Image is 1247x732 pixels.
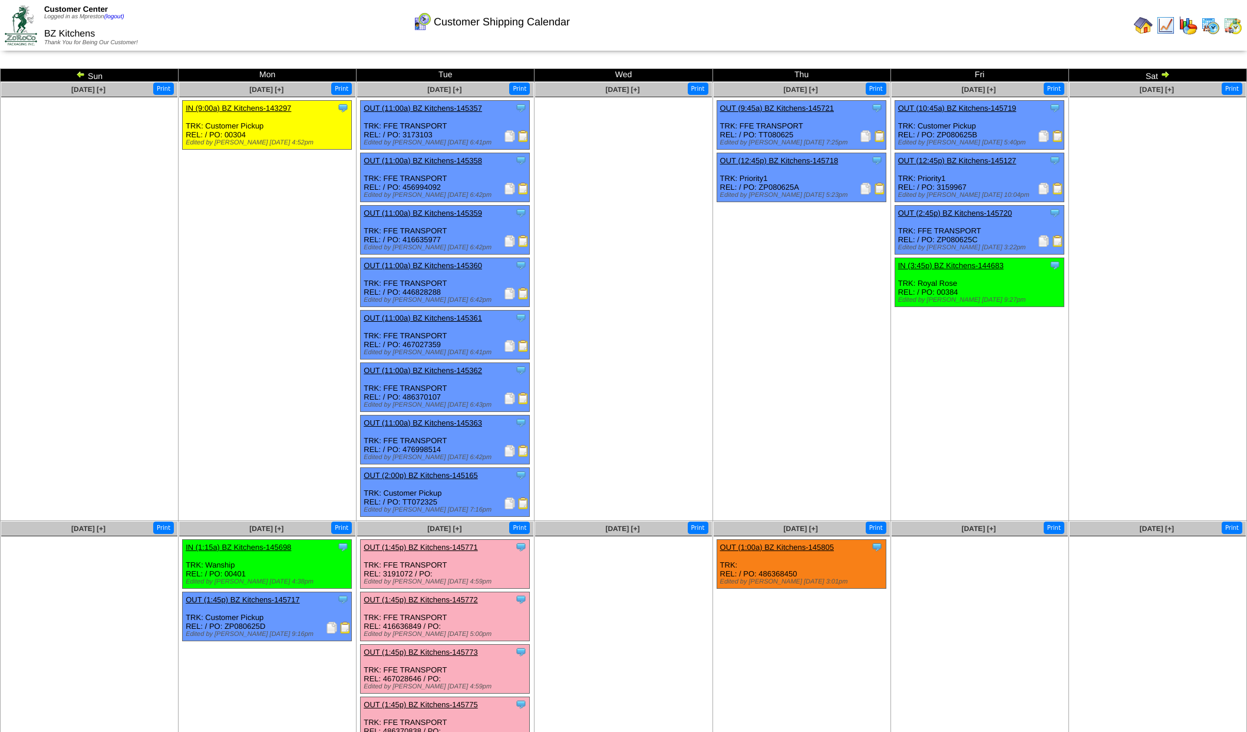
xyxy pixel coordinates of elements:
[249,85,283,94] a: [DATE] [+]
[1068,69,1246,82] td: Sat
[71,525,105,533] a: [DATE] [+]
[898,156,1017,165] a: OUT (12:45p) BZ Kitchens-145127
[364,366,482,375] a: OUT (11:00a) BZ Kitchens-145362
[504,183,516,194] img: Packing Slip
[364,244,529,251] div: Edited by [PERSON_NAME] [DATE] 6:42pm
[361,101,530,150] div: TRK: FFE TRANSPORT REL: / PO: 3173103
[361,311,530,360] div: TRK: FFE TRANSPORT REL: / PO: 467027359
[364,543,477,552] a: OUT (1:45p) BZ Kitchens-145771
[962,85,996,94] span: [DATE] [+]
[784,85,818,94] span: [DATE] [+]
[712,69,890,82] td: Thu
[720,139,886,146] div: Edited by [PERSON_NAME] [DATE] 7:25pm
[504,445,516,457] img: Packing Slip
[434,16,570,28] span: Customer Shipping Calendar
[1044,522,1064,534] button: Print
[183,101,352,150] div: TRK: Customer Pickup REL: / PO: 00304
[898,261,1004,270] a: IN (3:45p) BZ Kitchens-144683
[361,206,530,255] div: TRK: FFE TRANSPORT REL: / PO: 416635977
[337,593,349,605] img: Tooltip
[509,83,530,95] button: Print
[153,522,174,534] button: Print
[427,85,461,94] a: [DATE] [+]
[364,471,477,480] a: OUT (2:00p) BZ Kitchens-145165
[962,525,996,533] a: [DATE] [+]
[515,646,527,658] img: Tooltip
[364,314,482,322] a: OUT (11:00a) BZ Kitchens-145361
[364,104,482,113] a: OUT (11:00a) BZ Kitchens-145357
[509,522,530,534] button: Print
[1222,83,1242,95] button: Print
[866,522,886,534] button: Print
[504,288,516,299] img: Packing Slip
[720,543,834,552] a: OUT (1:00a) BZ Kitchens-145805
[104,14,124,20] a: (logout)
[339,622,351,634] img: Bill of Lading
[364,261,482,270] a: OUT (11:00a) BZ Kitchens-145360
[364,139,529,146] div: Edited by [PERSON_NAME] [DATE] 6:41pm
[717,153,886,202] div: TRK: Priority1 REL: / PO: ZP080625A
[186,578,351,585] div: Edited by [PERSON_NAME] [DATE] 4:38pm
[517,130,529,142] img: Bill of Lading
[504,393,516,404] img: Packing Slip
[326,622,338,634] img: Packing Slip
[717,101,886,150] div: TRK: FFE TRANSPORT REL: / PO: TT080625
[249,525,283,533] a: [DATE] [+]
[874,130,886,142] img: Bill of Lading
[1140,525,1174,533] a: [DATE] [+]
[44,5,108,14] span: Customer Center
[517,393,529,404] img: Bill of Lading
[1,69,179,82] td: Sun
[515,102,527,114] img: Tooltip
[517,497,529,509] img: Bill of Lading
[337,541,349,553] img: Tooltip
[1201,16,1220,35] img: calendarprod.gif
[720,156,839,165] a: OUT (12:45p) BZ Kitchens-145718
[1179,16,1197,35] img: graph.gif
[179,69,357,82] td: Mon
[1038,235,1050,247] img: Packing Slip
[364,401,529,408] div: Edited by [PERSON_NAME] [DATE] 6:43pm
[688,83,708,95] button: Print
[186,595,299,604] a: OUT (1:45p) BZ Kitchens-145717
[1134,16,1153,35] img: home.gif
[898,209,1012,217] a: OUT (2:45p) BZ Kitchens-145720
[605,525,639,533] a: [DATE] [+]
[1140,85,1174,94] a: [DATE] [+]
[364,349,529,356] div: Edited by [PERSON_NAME] [DATE] 6:41pm
[535,69,712,82] td: Wed
[504,235,516,247] img: Packing Slip
[515,698,527,710] img: Tooltip
[1222,522,1242,534] button: Print
[186,104,291,113] a: IN (9:00a) BZ Kitchens-143297
[186,139,351,146] div: Edited by [PERSON_NAME] [DATE] 4:52pm
[1052,130,1064,142] img: Bill of Lading
[898,296,1064,304] div: Edited by [PERSON_NAME] [DATE] 9:27pm
[898,244,1064,251] div: Edited by [PERSON_NAME] [DATE] 3:22pm
[427,525,461,533] a: [DATE] [+]
[361,540,530,589] div: TRK: FFE TRANSPORT REL: 3191072 / PO:
[871,541,883,553] img: Tooltip
[720,192,886,199] div: Edited by [PERSON_NAME] [DATE] 5:23pm
[898,139,1064,146] div: Edited by [PERSON_NAME] [DATE] 5:40pm
[866,83,886,95] button: Print
[361,592,530,641] div: TRK: FFE TRANSPORT REL: 416636849 / PO:
[331,83,352,95] button: Print
[871,102,883,114] img: Tooltip
[1049,207,1061,219] img: Tooltip
[515,541,527,553] img: Tooltip
[890,69,1068,82] td: Fri
[515,259,527,271] img: Tooltip
[871,154,883,166] img: Tooltip
[898,104,1017,113] a: OUT (10:45a) BZ Kitchens-145719
[364,506,529,513] div: Edited by [PERSON_NAME] [DATE] 7:16pm
[1223,16,1242,35] img: calendarinout.gif
[517,445,529,457] img: Bill of Lading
